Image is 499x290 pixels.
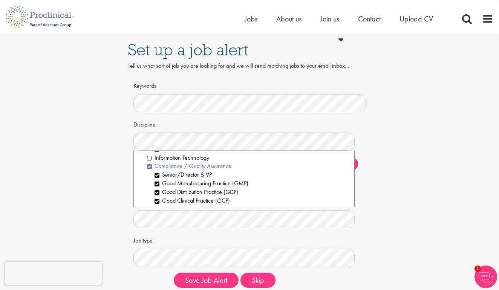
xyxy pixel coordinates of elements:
div: Tell us what sort of job you are looking for and we will send matching jobs to your email inbox... [128,62,372,79]
a: Jobs [245,14,257,24]
li: Good Laboratory Practice (GLP) [155,205,349,214]
li: Senior/Director & VP [155,171,349,179]
li: Good Manufacturing Practice (GMP) [155,179,349,188]
a: Join us [320,14,339,24]
li: Compliance / Quality Assurance [147,162,349,171]
a: Contact [358,14,381,24]
span: 1 [475,266,481,272]
iframe: reCAPTCHA [5,262,102,285]
label: Keywords [133,79,168,90]
button: Save Job Alert [174,273,239,288]
label: Job type [133,234,168,245]
img: Chatbot [475,266,497,288]
a: About us [276,14,302,24]
a: Upload CV [400,14,433,24]
li: Information Technology [147,154,349,162]
li: Good Clinical Practice (GCP) [155,197,349,205]
h1: Set up a job alert [128,41,372,58]
li: Good Distribution Practice (GDP) [155,188,349,197]
label: Discipline [133,118,168,129]
button: Skip [240,273,276,288]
